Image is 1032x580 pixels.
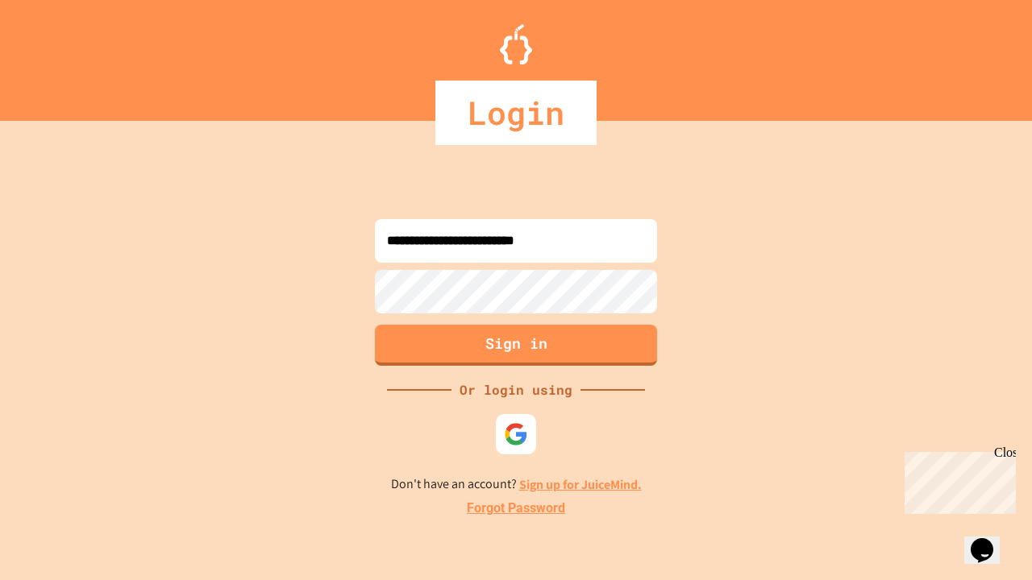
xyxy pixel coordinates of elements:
p: Don't have an account? [391,474,642,495]
img: Logo.svg [500,24,532,64]
img: google-icon.svg [504,422,528,446]
div: Chat with us now!Close [6,6,111,102]
a: Forgot Password [467,499,565,518]
div: Login [435,81,597,145]
iframe: chat widget [898,445,1016,514]
div: Or login using [451,380,580,400]
button: Sign in [375,325,657,366]
iframe: chat widget [964,516,1016,564]
a: Sign up for JuiceMind. [519,476,642,493]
